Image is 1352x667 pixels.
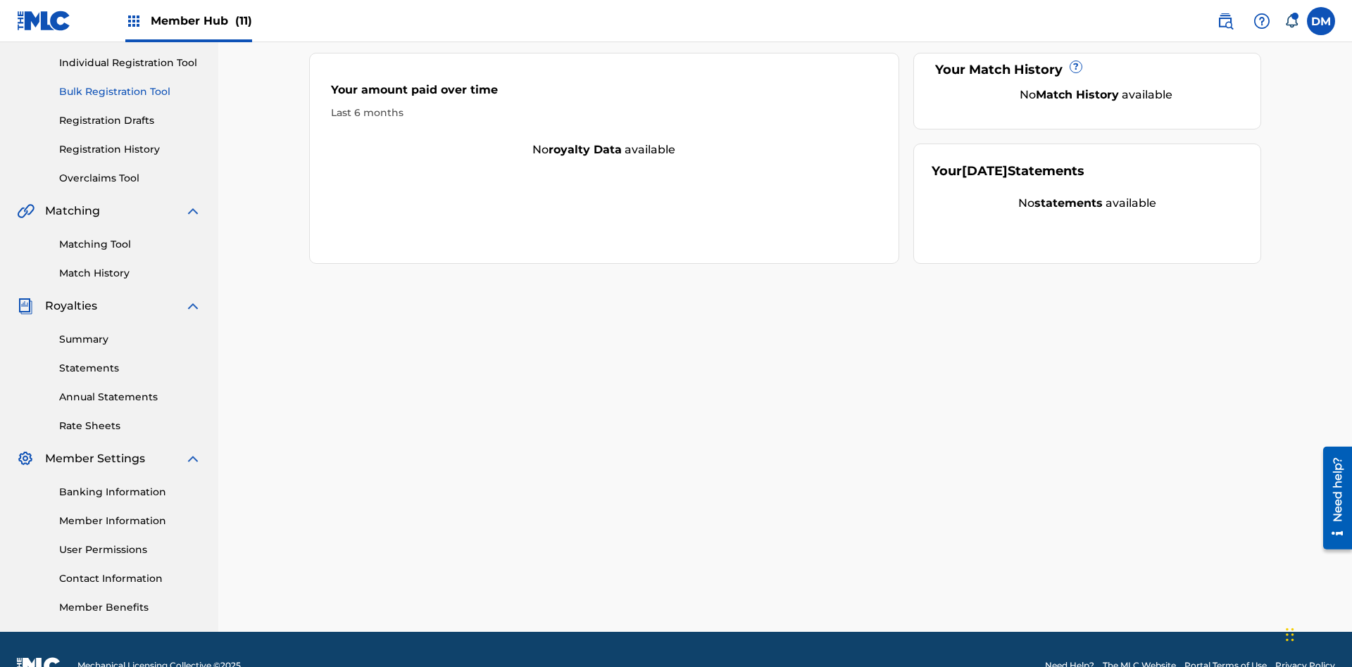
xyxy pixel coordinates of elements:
[310,141,899,158] div: No available
[1307,7,1335,35] div: User Menu
[1211,7,1239,35] a: Public Search
[331,106,877,120] div: Last 6 months
[235,14,252,27] span: (11)
[59,266,201,281] a: Match History
[59,419,201,433] a: Rate Sheets
[151,13,252,29] span: Member Hub
[1217,13,1234,30] img: search
[45,298,97,315] span: Royalties
[125,13,142,30] img: Top Rightsholders
[59,485,201,500] a: Banking Information
[1313,441,1352,557] iframe: Resource Center
[1282,599,1352,667] iframe: Chat Widget
[45,203,100,220] span: Matching
[184,450,201,467] img: expand
[932,195,1244,212] div: No available
[1248,7,1276,35] div: Help
[59,542,201,557] a: User Permissions
[1253,13,1270,30] img: help
[932,162,1084,181] div: Your Statements
[59,171,201,186] a: Overclaims Tool
[17,450,34,467] img: Member Settings
[59,514,201,528] a: Member Information
[59,332,201,347] a: Summary
[45,450,145,467] span: Member Settings
[184,298,201,315] img: expand
[1286,614,1294,656] div: Drag
[17,203,35,220] img: Matching
[59,84,201,99] a: Bulk Registration Tool
[184,203,201,220] img: expand
[59,600,201,615] a: Member Benefits
[59,361,201,376] a: Statements
[331,82,877,106] div: Your amount paid over time
[1034,196,1103,210] strong: statements
[949,87,1244,103] div: No available
[17,298,34,315] img: Royalties
[1036,88,1119,101] strong: Match History
[962,163,1008,179] span: [DATE]
[59,571,201,586] a: Contact Information
[17,11,71,31] img: MLC Logo
[549,143,622,156] strong: royalty data
[59,237,201,252] a: Matching Tool
[59,113,201,128] a: Registration Drafts
[1070,61,1082,72] span: ?
[1284,14,1298,28] div: Notifications
[932,61,1244,80] div: Your Match History
[59,142,201,157] a: Registration History
[59,56,201,70] a: Individual Registration Tool
[59,390,201,405] a: Annual Statements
